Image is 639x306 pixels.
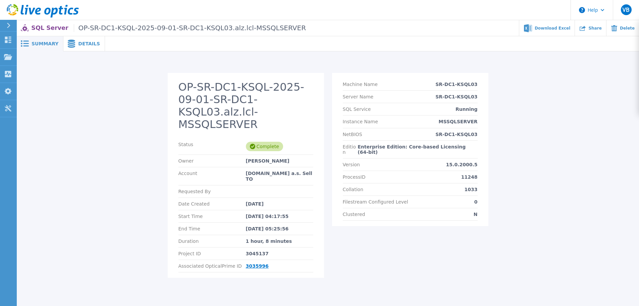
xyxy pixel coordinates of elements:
[435,132,477,137] p: SR-DC1-KSQL03
[31,24,306,32] p: SQL Server
[343,144,358,155] p: Edition
[246,238,313,244] div: 1 hour, 8 minutes
[343,94,374,99] p: Server Name
[439,119,478,124] p: MSSQLSERVER
[178,238,246,244] p: Duration
[178,142,246,151] p: Status
[343,212,365,217] p: Clustered
[343,162,360,167] p: Version
[446,162,478,167] p: 15.0.2000.5
[623,7,629,12] span: VB
[343,106,371,112] p: SQL Service
[435,94,477,99] p: SR-DC1-KSQL03
[246,158,313,164] div: [PERSON_NAME]
[246,226,313,231] div: [DATE] 05:25:56
[32,41,58,46] span: Summary
[246,251,313,256] div: 3045137
[358,144,477,155] p: Enterprise Edition: Core-based Licensing (64-bit)
[343,199,408,205] p: Filestream Configured Level
[343,132,362,137] p: NetBIOS
[343,82,378,87] p: Machine Name
[74,24,306,32] span: OP-SR-DC1-KSQL-2025-09-01-SR-DC1-KSQL03.alz.lcl-MSSQLSERVER
[343,174,366,180] p: ProcessID
[246,263,269,269] a: 3035996
[246,142,283,151] div: Complete
[435,82,477,87] p: SR-DC1-KSQL03
[178,171,246,181] p: Account
[178,263,246,269] p: Associated OpticalPrime ID
[474,199,478,205] p: 0
[246,171,313,181] div: [DOMAIN_NAME] a.s. Sell TO
[456,106,477,112] p: Running
[620,26,635,30] span: Delete
[246,201,313,207] div: [DATE]
[178,251,246,256] p: Project ID
[78,41,100,46] span: Details
[474,212,478,217] p: N
[343,119,378,124] p: Instance Name
[178,81,313,130] h2: OP-SR-DC1-KSQL-2025-09-01-SR-DC1-KSQL03.alz.lcl-MSSQLSERVER
[588,26,601,30] span: Share
[178,201,246,207] p: Date Created
[178,214,246,219] p: Start Time
[178,226,246,231] p: End Time
[178,189,246,194] p: Requested By
[178,158,246,164] p: Owner
[246,214,313,219] div: [DATE] 04:17:55
[461,174,478,180] p: 11248
[535,26,570,30] span: Download Excel
[465,187,478,192] p: 1033
[343,187,364,192] p: Collation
